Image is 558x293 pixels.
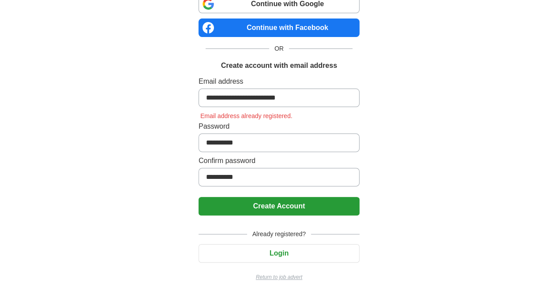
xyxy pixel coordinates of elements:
[198,76,360,87] label: Email address
[198,244,360,263] button: Login
[221,60,337,71] h1: Create account with email address
[198,19,360,37] a: Continue with Facebook
[198,197,360,215] button: Create Account
[198,112,294,119] span: Email address already registered.
[198,249,360,257] a: Login
[269,44,289,53] span: OR
[198,121,360,132] label: Password
[198,273,360,281] a: Return to job advert
[247,230,311,239] span: Already registered?
[198,156,360,166] label: Confirm password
